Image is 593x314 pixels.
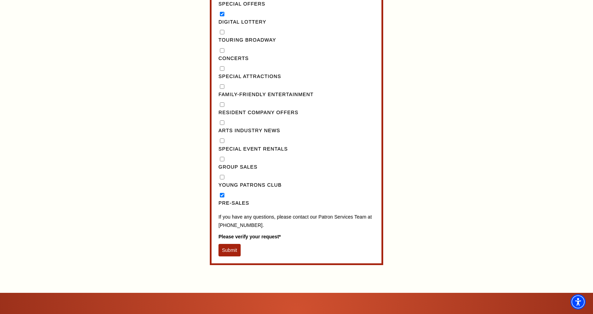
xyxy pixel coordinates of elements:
label: Group Sales [218,163,375,171]
button: Submit [218,244,241,256]
label: Touring Broadway [218,36,375,44]
p: If you have any questions, please contact our Patron Services Team at [PHONE_NUMBER]. [218,213,375,229]
div: Accessibility Menu [570,294,586,309]
label: Arts Industry News [218,127,375,135]
label: Special Event Rentals [218,145,375,153]
label: Please verify your request* [218,233,375,240]
label: Digital Lottery [218,18,375,26]
label: Pre-Sales [218,199,375,207]
label: Family-Friendly Entertainment [218,91,375,99]
label: Special Attractions [218,73,375,81]
label: Resident Company Offers [218,109,375,117]
label: Concerts [218,54,375,63]
label: Young Patrons Club [218,181,375,189]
